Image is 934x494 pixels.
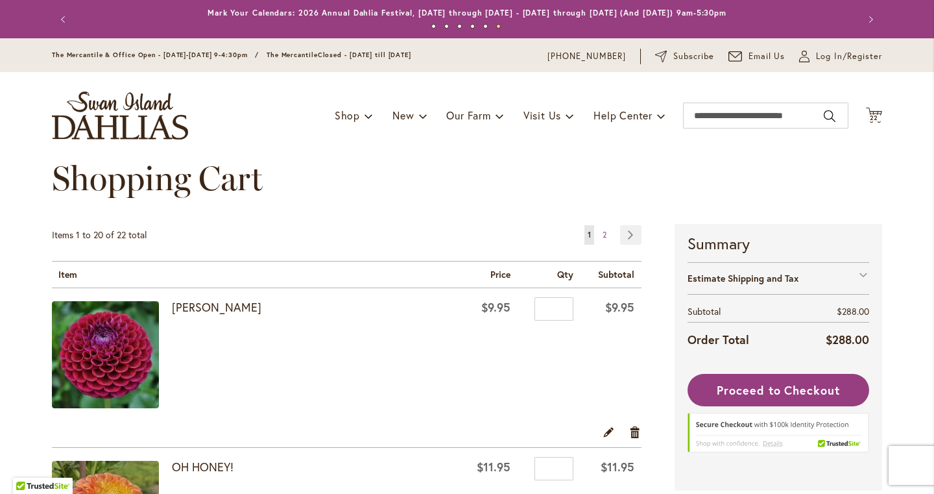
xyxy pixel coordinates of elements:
a: Subscribe [655,50,714,63]
span: New [392,108,414,122]
span: 22 [870,114,879,122]
span: The Mercantile & Office Open - [DATE]-[DATE] 9-4:30pm / The Mercantile [52,51,318,59]
a: [PERSON_NAME] [172,299,261,315]
span: Items 1 to 20 of 22 total [52,228,147,241]
button: 2 of 6 [444,24,449,29]
strong: Summary [688,232,869,254]
span: Our Farm [446,108,490,122]
a: 2 [599,225,610,245]
span: Subtotal [598,268,634,280]
a: OH HONEY! [172,459,233,475]
a: store logo [52,92,188,140]
span: $9.95 [605,299,634,315]
span: $11.95 [601,459,634,475]
span: Price [490,268,510,280]
a: Log In/Register [799,50,882,63]
span: Help Center [593,108,653,122]
span: Proceed to Checkout [717,382,840,398]
span: 2 [603,230,606,240]
img: IVANETTI [52,301,159,408]
span: Subscribe [673,50,714,63]
span: Log In/Register [816,50,882,63]
span: Item [58,268,77,280]
a: Email Us [728,50,785,63]
a: [PHONE_NUMBER] [547,50,626,63]
button: 4 of 6 [470,24,475,29]
span: $288.00 [837,305,869,317]
a: IVANETTI [52,301,172,412]
span: $288.00 [826,332,869,347]
a: Mark Your Calendars: 2026 Annual Dahlia Festival, [DATE] through [DATE] - [DATE] through [DATE] (... [208,8,726,18]
strong: Estimate Shipping and Tax [688,272,798,284]
button: 5 of 6 [483,24,488,29]
button: Previous [52,6,78,32]
iframe: Launch Accessibility Center [10,448,46,484]
span: Closed - [DATE] till [DATE] [318,51,411,59]
span: Email Us [748,50,785,63]
span: Visit Us [523,108,561,122]
button: 6 of 6 [496,24,501,29]
span: Shop [335,108,360,122]
button: 1 of 6 [431,24,436,29]
button: Proceed to Checkout [688,374,869,406]
strong: Order Total [688,330,749,349]
span: $11.95 [477,459,510,475]
button: 22 [866,107,882,125]
span: $9.95 [481,299,510,315]
button: Next [856,6,882,32]
button: 3 of 6 [457,24,462,29]
span: Shopping Cart [52,158,263,199]
span: Qty [557,268,573,280]
div: TrustedSite Certified [688,413,869,458]
th: Subtotal [688,301,798,323]
span: 1 [588,230,591,240]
